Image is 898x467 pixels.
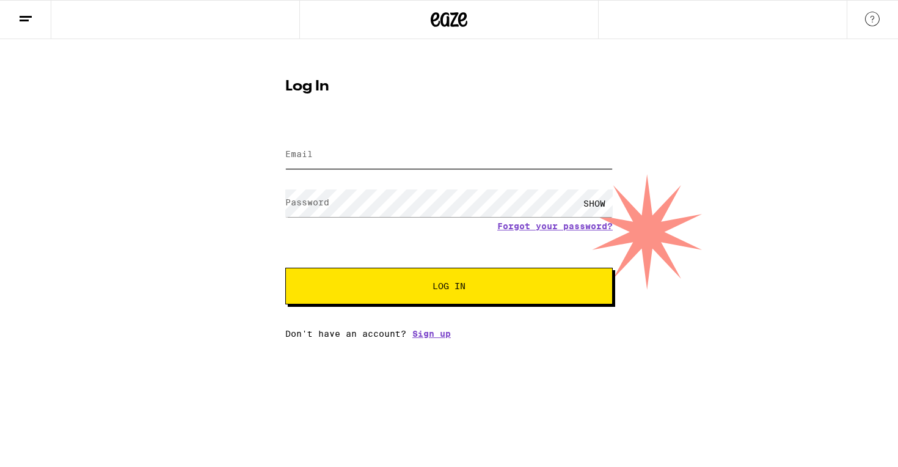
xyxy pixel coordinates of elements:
[433,282,465,290] span: Log In
[285,268,613,304] button: Log In
[576,189,613,217] div: SHOW
[285,329,613,339] div: Don't have an account?
[497,221,613,231] a: Forgot your password?
[285,141,613,169] input: Email
[285,197,329,207] label: Password
[7,9,88,18] span: Hi. Need any help?
[285,79,613,94] h1: Log In
[412,329,451,339] a: Sign up
[285,149,313,159] label: Email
